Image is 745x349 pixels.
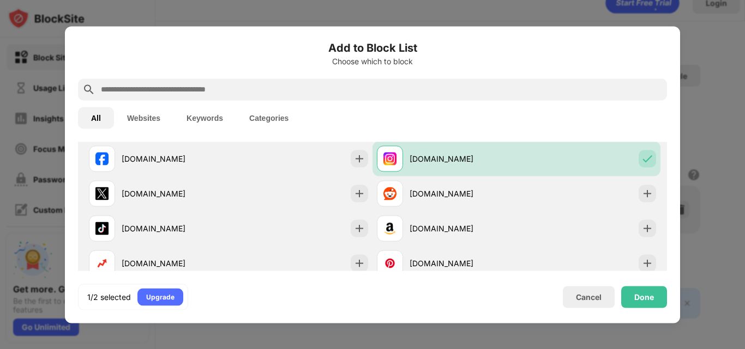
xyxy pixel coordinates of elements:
[114,107,173,128] button: Websites
[383,222,396,235] img: favicons
[634,292,654,301] div: Done
[383,152,396,165] img: favicons
[576,292,602,302] div: Cancel
[122,223,229,234] div: [DOMAIN_NAME]
[236,107,302,128] button: Categories
[87,291,131,302] div: 1/2 selected
[95,256,109,270] img: favicons
[95,222,109,235] img: favicons
[383,256,396,270] img: favicons
[122,188,229,199] div: [DOMAIN_NAME]
[410,153,516,164] div: [DOMAIN_NAME]
[383,187,396,200] img: favicons
[95,152,109,165] img: favicons
[95,187,109,200] img: favicons
[122,153,229,164] div: [DOMAIN_NAME]
[78,39,667,56] h6: Add to Block List
[78,107,114,128] button: All
[82,83,95,96] img: search.svg
[410,188,516,199] div: [DOMAIN_NAME]
[410,258,516,269] div: [DOMAIN_NAME]
[122,258,229,269] div: [DOMAIN_NAME]
[173,107,236,128] button: Keywords
[78,57,667,65] div: Choose which to block
[146,291,175,302] div: Upgrade
[410,223,516,234] div: [DOMAIN_NAME]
